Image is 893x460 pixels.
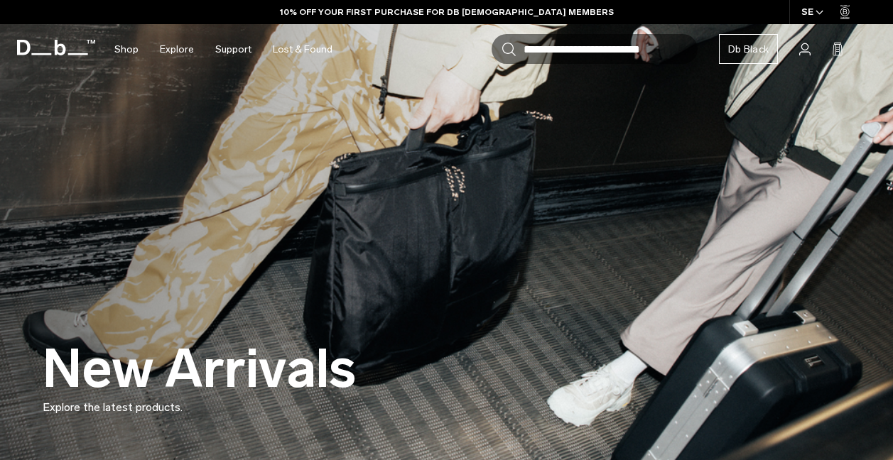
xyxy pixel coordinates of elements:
[114,24,139,75] a: Shop
[104,24,343,75] nav: Main Navigation
[43,399,850,416] p: Explore the latest products.
[273,24,332,75] a: Lost & Found
[280,6,614,18] a: 10% OFF YOUR FIRST PURCHASE FOR DB [DEMOGRAPHIC_DATA] MEMBERS
[719,34,778,64] a: Db Black
[160,24,194,75] a: Explore
[215,24,251,75] a: Support
[43,340,356,399] h1: New Arrivals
